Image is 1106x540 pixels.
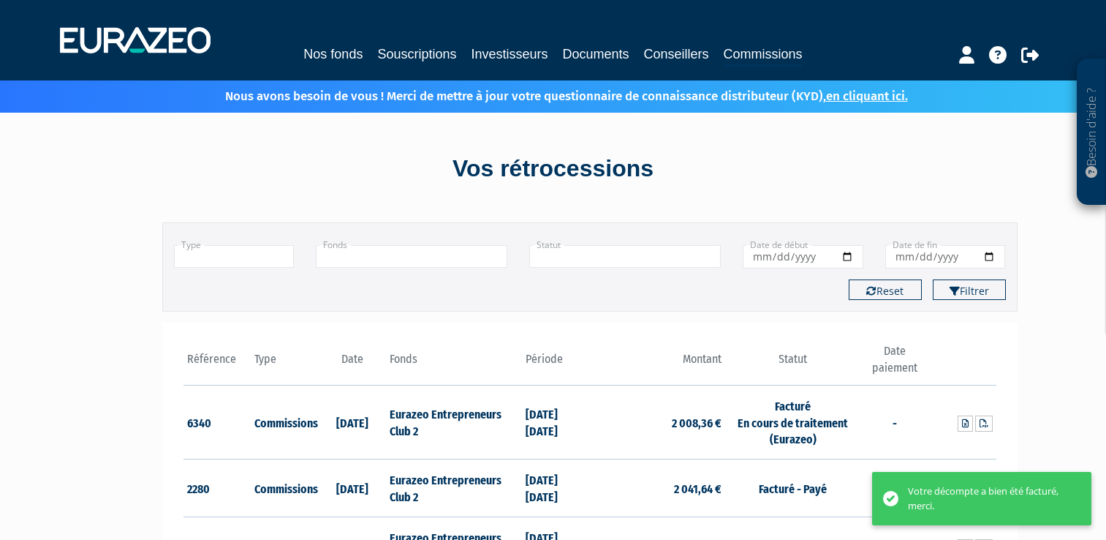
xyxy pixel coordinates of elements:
[471,44,548,64] a: Investisseurs
[319,385,387,460] td: [DATE]
[183,385,251,460] td: 6340
[251,343,319,385] th: Type
[183,84,908,105] p: Nous avons besoin de vous ! Merci de mettre à jour votre questionnaire de connaissance distribute...
[386,385,521,460] td: Eurazeo Entrepreneurs Club 2
[563,44,629,64] a: Documents
[725,385,860,460] td: Facturé En cours de traitement (Eurazeo)
[860,460,928,517] td: [DATE]
[826,89,908,104] a: en cliquant ici.
[590,460,725,517] td: 2 041,64 €
[137,152,970,186] div: Vos rétrocessions
[183,460,251,517] td: 2280
[60,27,211,53] img: 1732889491-logotype_eurazeo_blanc_rvb.png
[933,280,1006,300] button: Filtrer
[590,385,725,460] td: 2 008,36 €
[860,385,928,460] td: -
[319,460,387,517] td: [DATE]
[724,44,803,67] a: Commissions
[251,460,319,517] td: Commissions
[860,343,928,385] th: Date paiement
[522,460,590,517] td: [DATE] [DATE]
[644,44,709,64] a: Conseillers
[377,44,456,64] a: Souscriptions
[725,343,860,385] th: Statut
[522,343,590,385] th: Période
[590,343,725,385] th: Montant
[849,280,922,300] button: Reset
[251,385,319,460] td: Commissions
[386,460,521,517] td: Eurazeo Entrepreneurs Club 2
[319,343,387,385] th: Date
[908,484,1069,513] div: Votre décompte a bien été facturé, merci.
[1083,67,1100,198] p: Besoin d'aide ?
[522,385,590,460] td: [DATE] [DATE]
[386,343,521,385] th: Fonds
[725,460,860,517] td: Facturé - Payé
[183,343,251,385] th: Référence
[303,44,363,64] a: Nos fonds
